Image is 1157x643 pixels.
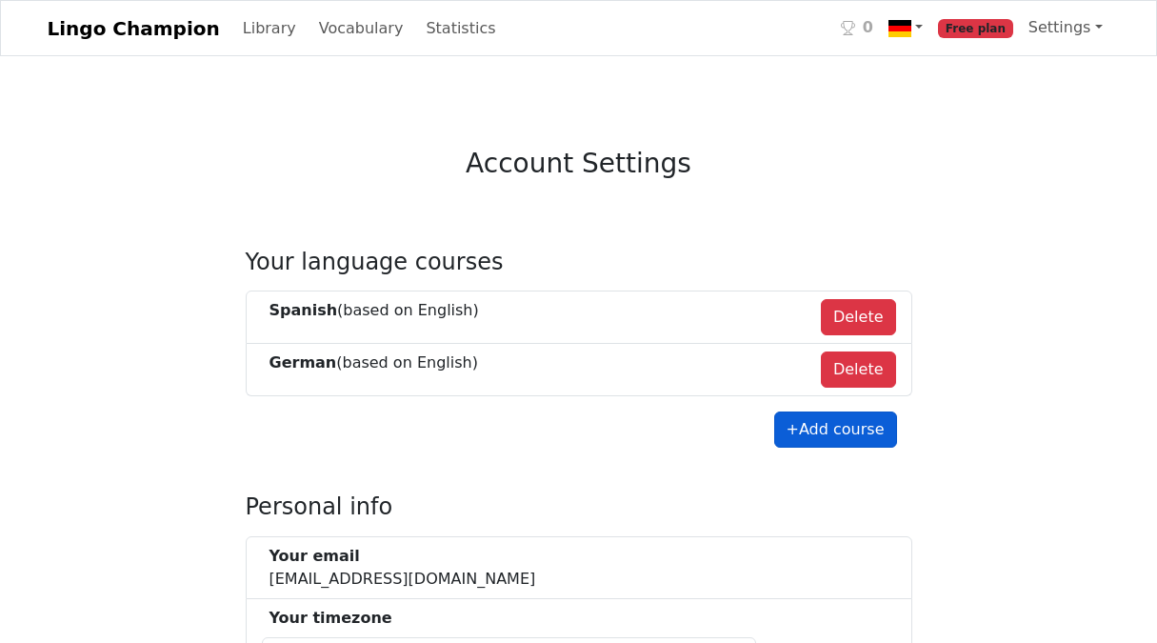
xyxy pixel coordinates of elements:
a: Free plan [930,9,1021,48]
a: Lingo Champion [48,10,220,48]
h4: Personal info [246,493,912,521]
strong: Spanish [269,301,338,319]
button: +Add course [774,412,897,448]
h4: Your language courses [246,249,912,276]
button: Delete [821,299,896,335]
div: Your timezone [269,607,757,630]
img: de.svg [888,17,911,40]
strong: German [269,353,337,372]
a: Statistics [418,10,503,48]
h3: Account Settings [466,148,691,180]
div: Your email [269,545,536,568]
div: [EMAIL_ADDRESS][DOMAIN_NAME] [269,545,536,591]
button: Delete [821,352,896,388]
div: (based on English ) [269,299,479,322]
a: 0 [833,9,881,48]
a: Library [235,10,304,48]
div: (based on English ) [269,352,478,374]
a: Vocabulary [311,10,411,48]
a: Settings [1021,9,1110,47]
span: 0 [863,16,873,39]
span: Free plan [938,19,1013,38]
